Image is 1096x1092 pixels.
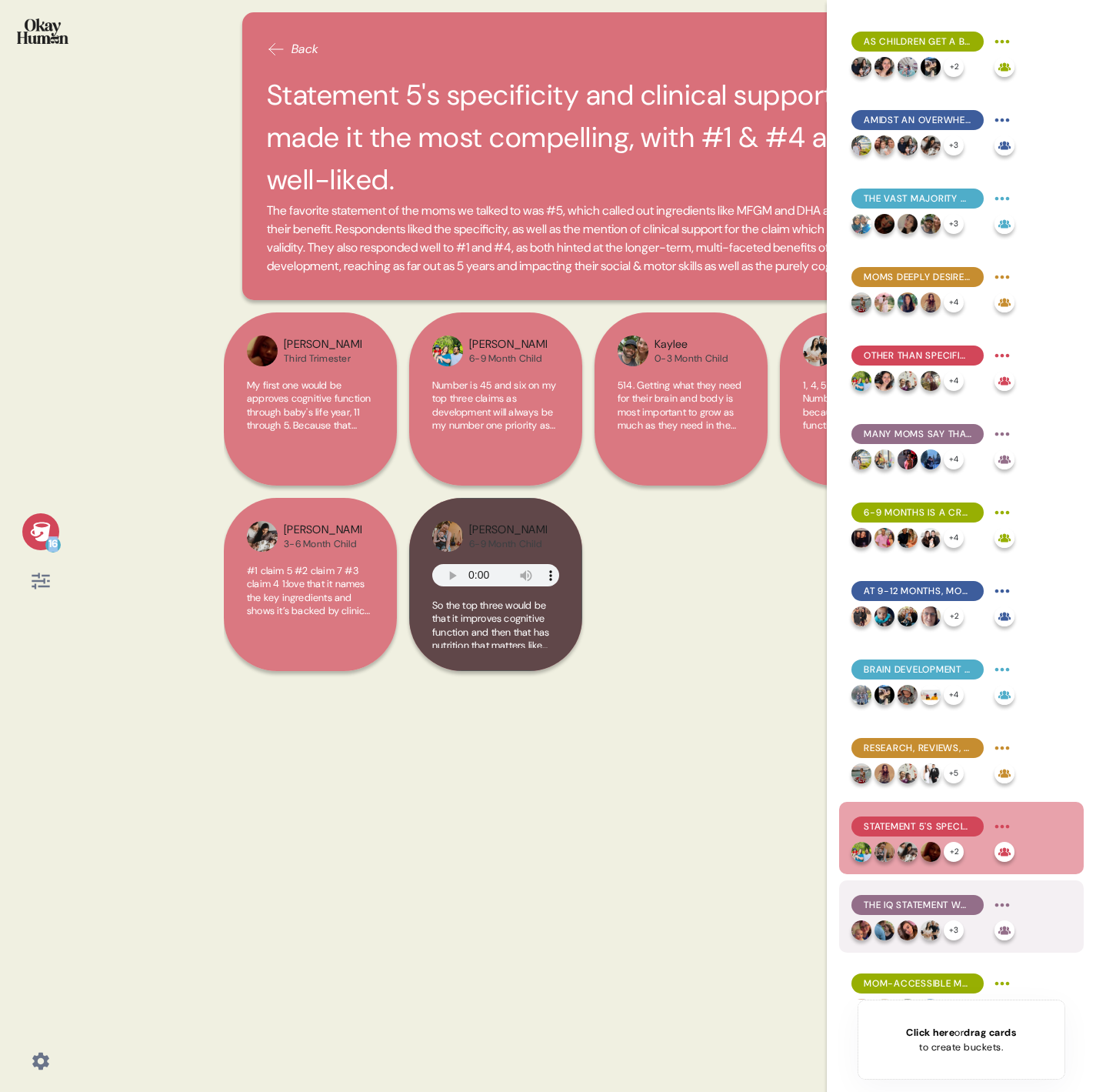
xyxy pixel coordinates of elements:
img: profilepic_24033322462997255.jpg [851,920,871,940]
img: profilepic_24021410207550195.jpg [851,371,871,391]
img: profilepic_9987304958065071.jpg [921,528,941,548]
span: Amidst an overwhelming array of formula options, what's not in a formula is as crucial as what is. [864,113,971,127]
div: [PERSON_NAME] [284,522,361,539]
div: + 3 [944,214,964,234]
div: + 3 [944,920,964,940]
img: profilepic_30641819395432435.jpg [921,763,941,783]
img: profilepic_24206365815623587.jpg [247,336,278,366]
div: + 4 [944,528,964,548]
span: 1, 4, 5 are the top three. Number one I ranked that because their cognitive function is so import... [803,379,928,594]
img: profilepic_24806279158960289.jpg [874,449,894,469]
img: profilepic_10002627043168430.jpg [874,685,894,705]
span: The IQ statement was the least compelling, with statement #3 also failing to convince. [864,898,971,912]
img: profilepic_24254939047471010.jpg [898,371,918,391]
div: + 2 [944,842,964,862]
img: profilepic_9951827364925800.jpg [851,606,871,626]
img: profilepic_24206365815623587.jpg [921,842,941,862]
div: + 4 [944,292,964,312]
img: profilepic_9921622301280059.jpg [898,449,918,469]
img: profilepic_30367771036200585.jpg [921,606,941,626]
img: profilepic_24042585798726849.jpg [803,336,834,366]
span: Click here [906,1026,954,1039]
div: + 4 [944,685,964,705]
img: profilepic_23998246113203785.jpg [898,292,918,312]
div: 16 [45,537,61,553]
span: My first one would be approves cognitive function through baby's life year, 11 through 5. Because... [247,379,373,635]
img: profilepic_23892851000377781.jpg [898,685,918,705]
img: profilepic_23957990427199772.jpg [851,763,871,783]
img: profilepic_25165664476355902.jpg [921,685,941,705]
span: As children get a bit older, the perceived "best start" gap between breast milk & formula shrinks... [864,35,971,48]
span: Moms deeply desire to feel confident in a go-to formula, but uncertainty and frustrating trial an... [864,270,971,284]
div: [PERSON_NAME] [469,336,547,353]
span: Brain development was moms' stated top formula priority, though long-term and immediate prioritie... [864,663,971,676]
span: #1 claim 5 #2 claim 7 #3 claim 4 1:love that it names the key ingredients and shows it’s backed b... [247,564,372,780]
img: profilepic_9670080569759076.jpg [921,214,941,234]
img: profilepic_24066498406338658.jpg [851,449,871,469]
span: Mom-accessible messages is deeply empathetic and helps them "do their own research" while steerin... [864,977,971,990]
span: The favorite statement of the moms we talked to was #5, which called out ingredients like MFGM an... [267,202,911,276]
img: profilepic_23911488015176304.jpg [898,214,918,234]
img: profilepic_9987001134730651.jpg [432,521,463,552]
img: profilepic_24149260454682583.jpg [921,135,941,155]
img: profilepic_24076225635351631.jpg [851,57,871,77]
img: profilepic_24065768239753848.jpg [851,685,871,705]
img: profilepic_30725826547032050.jpg [851,528,871,548]
img: profilepic_24042585798726849.jpg [921,920,941,940]
div: 6-9 Month Child [469,352,547,365]
div: + 4 [944,371,964,391]
img: okayhuman.3b1b6348.png [17,18,68,44]
img: profilepic_10079146362180826.jpg [921,449,941,469]
img: profilepic_24822922297309852.jpg [921,371,941,391]
div: 6-9 Month Child [469,538,547,550]
img: profilepic_9987001134730651.jpg [874,842,894,862]
img: profilepic_9105085612949681.jpg [874,214,894,234]
span: Many moms say that switching would be more about getting away from a problematic product than mov... [864,427,971,441]
img: profilepic_24021410207550195.jpg [432,336,463,366]
img: profilepic_10050006148381865.jpg [874,763,894,783]
div: Kaylee [655,336,728,353]
div: Third Trimester [284,352,361,365]
img: profilepic_24582559991352128.jpg [898,606,918,626]
img: profilepic_9670080569759076.jpg [618,336,648,366]
span: Number is 45 and six on my top three claims as development will always be my number one priority ... [432,379,558,621]
img: profilepic_24021410207550195.jpg [851,842,871,862]
span: 6-9 months is a crucial development period, with mobility, motor skills, dietary changes, and soc... [864,506,971,519]
img: profilepic_24385261627745154.jpg [874,920,894,940]
img: profilepic_10050006148381865.jpg [921,292,941,312]
img: profilepic_24026967273611727.jpg [874,606,894,626]
h2: Statement 5's specificity and clinical support made it the most compelling, with #1 & #4 also wel... [267,74,911,202]
div: [PERSON_NAME] [469,522,547,539]
img: profilepic_24169639585989571.jpg [874,292,894,312]
div: + 2 [944,606,964,626]
img: profilepic_24289696410625862.jpg [898,57,918,77]
div: [PERSON_NAME] [284,336,361,353]
div: + 3 [944,135,964,155]
div: 3-6 Month Child [284,538,361,550]
img: profilepic_24149260454682583.jpg [898,842,918,862]
span: So the top three would be that it improves cognitive function and then that has nutrition that ma... [432,599,559,801]
img: profilepic_24291559867143526.jpg [851,214,871,234]
img: profilepic_24149260454682583.jpg [247,521,278,552]
img: profilepic_23957990427199772.jpg [851,292,871,312]
img: profilepic_30345946328354123.jpg [898,920,918,940]
img: profilepic_24433398056265134.jpg [874,371,894,391]
div: + 5 [944,763,964,783]
span: 514. Getting what they need for their brain and body is most important to grow as much as they ne... [618,379,742,581]
span: Research, reviews, and doctors' recommendations help pull apart formula brands' very similar brai... [864,741,971,755]
div: + 2 [944,57,964,77]
span: The vast majority of moms are unaware of MFGM, and suspicion was common even when we explained th... [864,192,971,205]
span: drag cards [964,1026,1016,1039]
img: profilepic_24433398056265134.jpg [874,57,894,77]
span: At 9-12 months, moms are looking for first steps, first words, and further social development. [864,584,971,598]
div: + 4 [944,449,964,469]
img: profilepic_23880259538325025.jpg [898,528,918,548]
div: or to create buckets. [906,1025,1016,1054]
span: Statement 5's specificity and clinical support made it the most compelling, with #1 & #4 also wel... [864,820,971,833]
img: profilepic_24686111907661355.jpg [874,135,894,155]
img: profilepic_24066498406338658.jpg [851,135,871,155]
span: Back [291,40,319,58]
img: profilepic_24012059758446275.jpg [874,528,894,548]
img: profilepic_24076225635351631.jpg [898,135,918,155]
span: Other than specific tolerance issues, price & ingredient alignment are top switching motivators. [864,349,971,362]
